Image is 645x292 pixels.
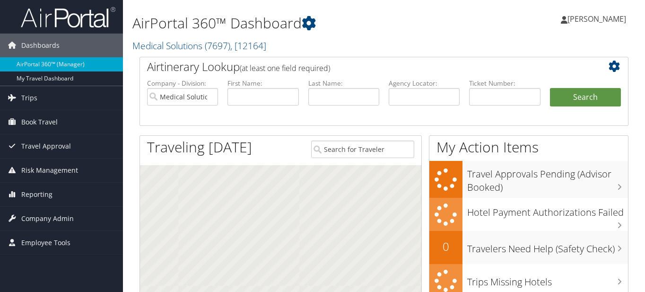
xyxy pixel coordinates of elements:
span: Book Travel [21,110,58,134]
span: Reporting [21,183,52,206]
span: Company Admin [21,207,74,230]
h3: Travelers Need Help (Safety Check) [467,238,628,256]
button: Search [550,88,621,107]
span: , [ 12164 ] [230,39,266,52]
span: Dashboards [21,34,60,57]
a: Travel Approvals Pending (Advisor Booked) [429,161,628,197]
label: First Name: [227,79,298,88]
label: Agency Locator: [389,79,460,88]
h2: 0 [429,239,462,255]
input: Search for Traveler [311,141,414,158]
label: Company - Division: [147,79,218,88]
h3: Travel Approvals Pending (Advisor Booked) [467,163,628,194]
span: ( 7697 ) [205,39,230,52]
h1: My Action Items [429,137,628,157]
a: [PERSON_NAME] [561,5,636,33]
a: 0Travelers Need Help (Safety Check) [429,231,628,264]
span: Employee Tools [21,231,70,255]
span: Risk Management [21,159,78,182]
h3: Hotel Payment Authorizations Failed [467,201,628,219]
span: Travel Approval [21,134,71,158]
a: Hotel Payment Authorizations Failed [429,198,628,231]
span: [PERSON_NAME] [567,14,626,24]
h1: AirPortal 360™ Dashboard [132,13,468,33]
h2: Airtinerary Lookup [147,59,580,75]
img: airportal-logo.png [21,6,115,28]
h3: Trips Missing Hotels [467,271,628,289]
label: Ticket Number: [469,79,540,88]
a: Medical Solutions [132,39,266,52]
h1: Traveling [DATE] [147,137,252,157]
span: (at least one field required) [240,63,330,73]
label: Last Name: [308,79,379,88]
span: Trips [21,86,37,110]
